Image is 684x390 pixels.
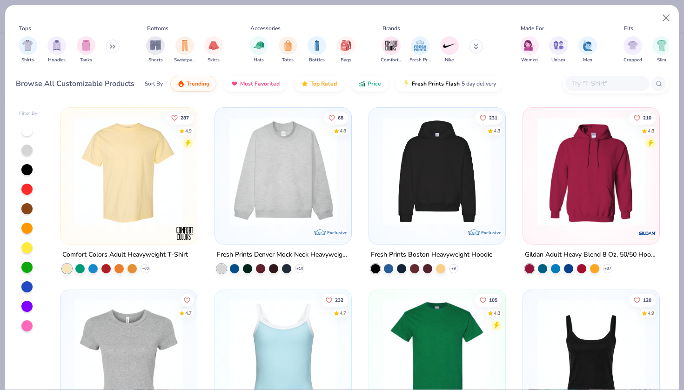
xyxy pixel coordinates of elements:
span: Slim [657,57,666,64]
img: 01756b78-01f6-4cc6-8d8a-3c30c1a0c8ac [532,117,650,225]
span: Comfort Colors [381,57,402,64]
span: 68 [337,115,343,120]
div: 4.9 [648,310,654,317]
button: filter button [578,36,597,64]
div: Fresh Prints Denver Mock Neck Heavyweight Sweatshirt [217,249,349,261]
img: 91acfc32-fd48-4d6b-bdad-a4c1a30ac3fc [378,117,496,225]
button: Top Rated [294,76,344,92]
img: Tanks Image [81,40,91,51]
div: filter for Cropped [624,36,642,64]
div: Bottoms [147,24,168,33]
button: filter button [19,36,37,64]
img: f5d85501-0dbb-4ee4-b115-c08fa3845d83 [224,117,342,225]
div: 4.8 [339,127,346,134]
span: Bags [341,57,351,64]
div: Gildan Adult Heavy Blend 8 Oz. 50/50 Hooded Sweatshirt [525,249,657,261]
span: Hats [254,57,264,64]
img: Totes Image [283,40,293,51]
div: filter for Tanks [77,36,95,64]
span: Bottles [309,57,325,64]
span: Most Favorited [240,80,280,87]
div: Filter By [19,110,38,117]
span: Exclusive [481,230,501,236]
button: filter button [47,36,66,64]
span: Skirts [208,57,220,64]
img: Slim Image [657,40,667,51]
div: filter for Shirts [19,36,37,64]
input: Try "T-Shirt" [571,78,643,89]
button: Like [629,294,656,307]
div: filter for Bottles [308,36,326,64]
img: Skirts Image [208,40,219,51]
img: Hats Image [254,40,264,51]
div: 4.8 [494,310,500,317]
div: filter for Unisex [549,36,568,64]
div: 4.7 [339,310,346,317]
img: Hoodies Image [52,40,62,51]
img: Shorts Image [150,40,161,51]
span: Men [583,57,592,64]
button: filter button [174,36,195,64]
img: TopRated.gif [301,80,308,87]
button: filter button [77,36,95,64]
div: Sort By [145,79,163,88]
button: filter button [146,36,165,64]
span: 232 [335,298,343,303]
span: + 60 [142,266,149,271]
img: Nike Image [443,39,456,53]
span: Women [521,57,538,64]
span: + 37 [604,266,611,271]
button: Like [323,111,348,124]
span: + 9 [451,266,456,271]
div: filter for Totes [279,36,297,64]
div: Made For [521,24,544,33]
img: trending.gif [177,80,185,87]
div: filter for Men [578,36,597,64]
div: filter for Comfort Colors [381,36,402,64]
button: Like [475,294,502,307]
img: 029b8af0-80e6-406f-9fdc-fdf898547912 [70,117,188,225]
img: Gildan logo [638,224,657,243]
div: Browse All Customizable Products [16,78,134,89]
button: filter button [204,36,223,64]
img: Women Image [524,40,535,51]
span: + 10 [296,266,303,271]
button: filter button [308,36,326,64]
div: Fresh Prints Boston Heavyweight Hoodie [371,249,492,261]
img: Cropped Image [627,40,638,51]
div: Accessories [250,24,281,33]
div: Brands [382,24,400,33]
span: 5 day delivery [462,79,496,89]
img: Shirts Image [22,40,33,51]
div: filter for Sweatpants [174,36,195,64]
div: Tops [19,24,31,33]
button: Like [629,111,656,124]
img: most_fav.gif [231,80,238,87]
button: Like [167,111,194,124]
span: Nike [445,57,454,64]
button: filter button [549,36,568,64]
button: Like [181,294,194,307]
img: Sweatpants Image [180,40,190,51]
button: filter button [520,36,539,64]
div: filter for Hats [249,36,268,64]
div: filter for Hoodies [47,36,66,64]
img: flash.gif [402,80,410,87]
img: Comfort Colors logo [176,224,194,243]
button: Fresh Prints Flash5 day delivery [396,76,503,92]
span: Cropped [624,57,642,64]
img: Unisex Image [553,40,564,51]
div: 4.7 [185,310,192,317]
span: Fresh Prints Flash [412,80,460,87]
div: filter for Fresh Prints [409,36,431,64]
button: Most Favorited [224,76,287,92]
button: filter button [249,36,268,64]
span: Shirts [21,57,34,64]
div: filter for Nike [440,36,459,64]
img: Men Image [583,40,593,51]
button: filter button [381,36,402,64]
span: Unisex [551,57,565,64]
button: filter button [279,36,297,64]
button: Like [475,111,502,124]
div: Comfort Colors Adult Heavyweight T-Shirt [62,249,188,261]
